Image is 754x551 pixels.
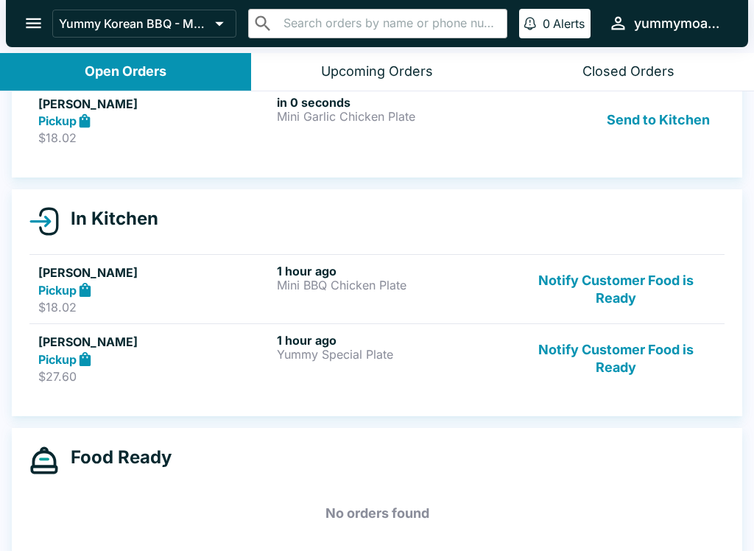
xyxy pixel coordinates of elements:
[29,85,725,155] a: [PERSON_NAME]Pickup$18.02in 0 secondsMini Garlic Chicken PlateSend to Kitchen
[277,110,510,123] p: Mini Garlic Chicken Plate
[553,16,585,31] p: Alerts
[59,446,172,468] h4: Food Ready
[59,208,158,230] h4: In Kitchen
[29,323,725,393] a: [PERSON_NAME]Pickup$27.601 hour agoYummy Special PlateNotify Customer Food is Ready
[29,487,725,540] h5: No orders found
[38,130,271,145] p: $18.02
[543,16,550,31] p: 0
[29,254,725,323] a: [PERSON_NAME]Pickup$18.021 hour agoMini BBQ Chicken PlateNotify Customer Food is Ready
[277,95,510,110] h6: in 0 seconds
[38,352,77,367] strong: Pickup
[38,283,77,298] strong: Pickup
[602,7,730,39] button: yummymoanalua
[516,333,716,384] button: Notify Customer Food is Ready
[634,15,725,32] div: yummymoanalua
[38,300,271,315] p: $18.02
[85,63,166,80] div: Open Orders
[277,264,510,278] h6: 1 hour ago
[38,113,77,128] strong: Pickup
[601,95,716,146] button: Send to Kitchen
[582,63,674,80] div: Closed Orders
[277,278,510,292] p: Mini BBQ Chicken Plate
[15,4,52,42] button: open drawer
[277,348,510,361] p: Yummy Special Plate
[38,264,271,281] h5: [PERSON_NAME]
[52,10,236,38] button: Yummy Korean BBQ - Moanalua
[38,95,271,113] h5: [PERSON_NAME]
[38,369,271,384] p: $27.60
[279,13,501,34] input: Search orders by name or phone number
[516,264,716,315] button: Notify Customer Food is Ready
[38,333,271,351] h5: [PERSON_NAME]
[321,63,433,80] div: Upcoming Orders
[277,333,510,348] h6: 1 hour ago
[59,16,209,31] p: Yummy Korean BBQ - Moanalua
